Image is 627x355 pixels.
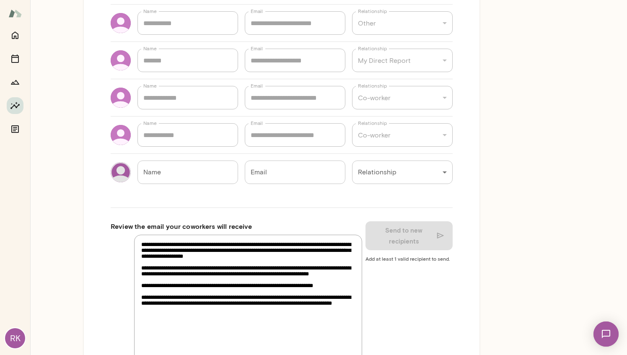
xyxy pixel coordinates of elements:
[358,82,387,89] label: Relationship
[251,8,263,15] label: Email
[358,8,387,15] label: Relationship
[143,82,157,89] label: Name
[7,27,23,44] button: Home
[251,119,263,127] label: Email
[352,11,453,35] div: Other
[8,5,22,21] img: Mento
[251,45,263,52] label: Email
[7,50,23,67] button: Sessions
[7,121,23,137] button: Documents
[251,82,263,89] label: Email
[7,97,23,114] button: Insights
[365,255,453,262] span: Add at least 1 valid recipient to send.
[358,119,387,127] label: Relationship
[352,123,453,147] div: Co-worker
[358,45,387,52] label: Relationship
[5,328,25,348] div: RK
[111,221,362,231] h6: Review the email your coworkers will receive
[143,119,157,127] label: Name
[143,8,157,15] label: Name
[7,74,23,91] button: Growth Plan
[143,45,157,52] label: Name
[352,49,453,72] div: My Direct Report
[352,86,453,109] div: Co-worker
